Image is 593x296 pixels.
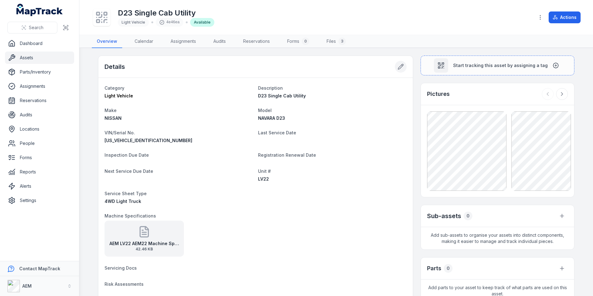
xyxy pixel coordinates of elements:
div: Available [190,18,214,27]
a: Settings [5,194,74,207]
a: Calendar [130,35,158,48]
a: Forms [5,151,74,164]
span: Servicing Docs [105,265,137,271]
span: Registration Renewal Date [258,152,316,158]
span: D23 Single Cab Utility [258,93,306,98]
button: Actions [549,11,581,23]
span: Make [105,108,117,113]
span: Add sub-assets to organise your assets into distinct components, making it easier to manage and t... [421,227,574,249]
span: Search [29,25,43,31]
a: Alerts [5,180,74,192]
span: Model [258,108,272,113]
strong: Contact MapTrack [19,266,60,271]
div: 0 [444,264,453,273]
h3: Parts [427,264,441,273]
span: Start tracking this asset by assigning a tag [453,62,548,69]
span: Risk Assessments [105,281,144,287]
span: Unit # [258,168,271,174]
a: Assignments [166,35,201,48]
span: 42.46 KB [109,247,179,252]
a: Locations [5,123,74,135]
button: Search [7,22,57,34]
a: Audits [5,109,74,121]
span: Next Service Due Date [105,168,153,174]
h3: Pictures [427,90,450,98]
a: Reservations [238,35,275,48]
span: Light Vehicle [122,20,145,25]
a: Reservations [5,94,74,107]
h2: Sub-assets [427,212,461,220]
a: MapTrack [16,4,63,16]
div: 0 [464,212,472,220]
h2: Details [105,62,125,71]
h1: D23 Single Cab Utility [118,8,214,18]
strong: AEM [22,283,32,289]
span: NAVARA D23 [258,115,285,121]
strong: AEM LV22 AEM22 Machine Specifications [109,240,179,247]
span: Service Sheet Type [105,191,147,196]
span: LV22 [258,176,269,182]
a: Assets [5,52,74,64]
span: Machine Specifications [105,213,156,218]
a: Audits [208,35,231,48]
a: Assignments [5,80,74,92]
span: 4WD Light Truck [105,199,141,204]
span: VIN/Serial No. [105,130,135,135]
button: Start tracking this asset by assigning a tag [421,56,574,75]
span: NISSAN [105,115,122,121]
a: People [5,137,74,150]
a: Parts/Inventory [5,66,74,78]
div: 3 [338,38,346,45]
span: Inspection Due Date [105,152,149,158]
span: Description [258,85,283,91]
span: [US_VEHICLE_IDENTIFICATION_NUMBER] [105,138,192,143]
a: Forms0 [282,35,314,48]
span: Light Vehicle [105,93,133,98]
span: Last Service Date [258,130,296,135]
div: 0 [302,38,309,45]
span: Category [105,85,124,91]
a: Reports [5,166,74,178]
a: Dashboard [5,37,74,50]
div: 4e46ea [156,18,183,27]
a: Files3 [322,35,351,48]
a: Overview [92,35,122,48]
